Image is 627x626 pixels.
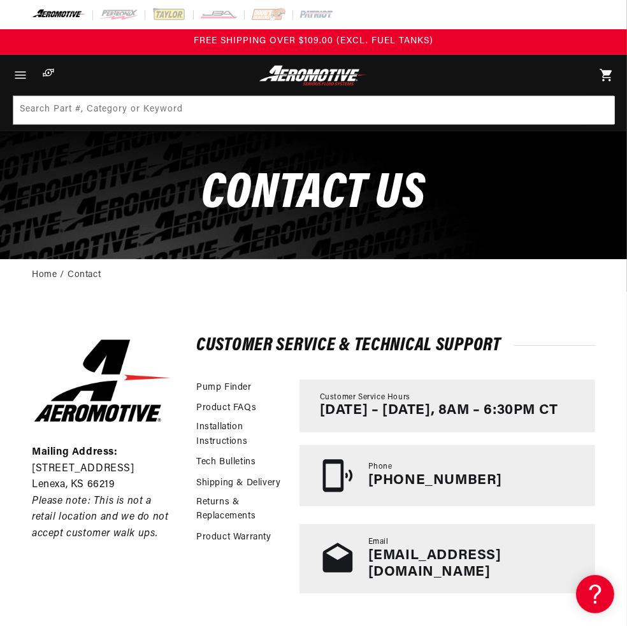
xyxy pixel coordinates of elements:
[368,462,393,473] span: Phone
[13,96,615,124] input: Search Part #, Category or Keyword
[368,548,501,580] a: [EMAIL_ADDRESS][DOMAIN_NAME]
[586,96,614,124] button: Search Part #, Category or Keyword
[196,420,287,449] a: Installation Instructions
[320,392,410,403] span: Customer Service Hours
[196,476,280,490] a: Shipping & Delivery
[32,477,173,494] p: Lenexa, KS 66219
[194,36,433,46] span: FREE SHIPPING OVER $109.00 (EXCL. FUEL TANKS)
[201,169,425,220] span: CONTACt us
[196,495,287,524] a: Returns & Replacements
[32,461,173,478] p: [STREET_ADDRESS]
[32,447,118,457] strong: Mailing Address:
[32,496,168,539] em: Please note: This is not a retail location and we do not accept customer walk ups.
[196,401,256,415] a: Product FAQs
[368,537,389,548] span: Email
[196,455,256,469] a: Tech Bulletins
[196,530,271,544] a: Product Warranty
[299,445,595,506] a: Phone [PHONE_NUMBER]
[68,268,101,282] a: Contact
[6,55,34,96] summary: Menu
[32,268,57,282] a: Home
[368,473,502,489] p: [PHONE_NUMBER]
[257,65,370,86] img: Aeromotive
[196,381,252,395] a: Pump Finder
[320,402,558,419] p: [DATE] – [DATE], 8AM – 6:30PM CT
[196,338,595,353] h2: Customer Service & Technical Support
[32,268,595,282] nav: breadcrumbs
